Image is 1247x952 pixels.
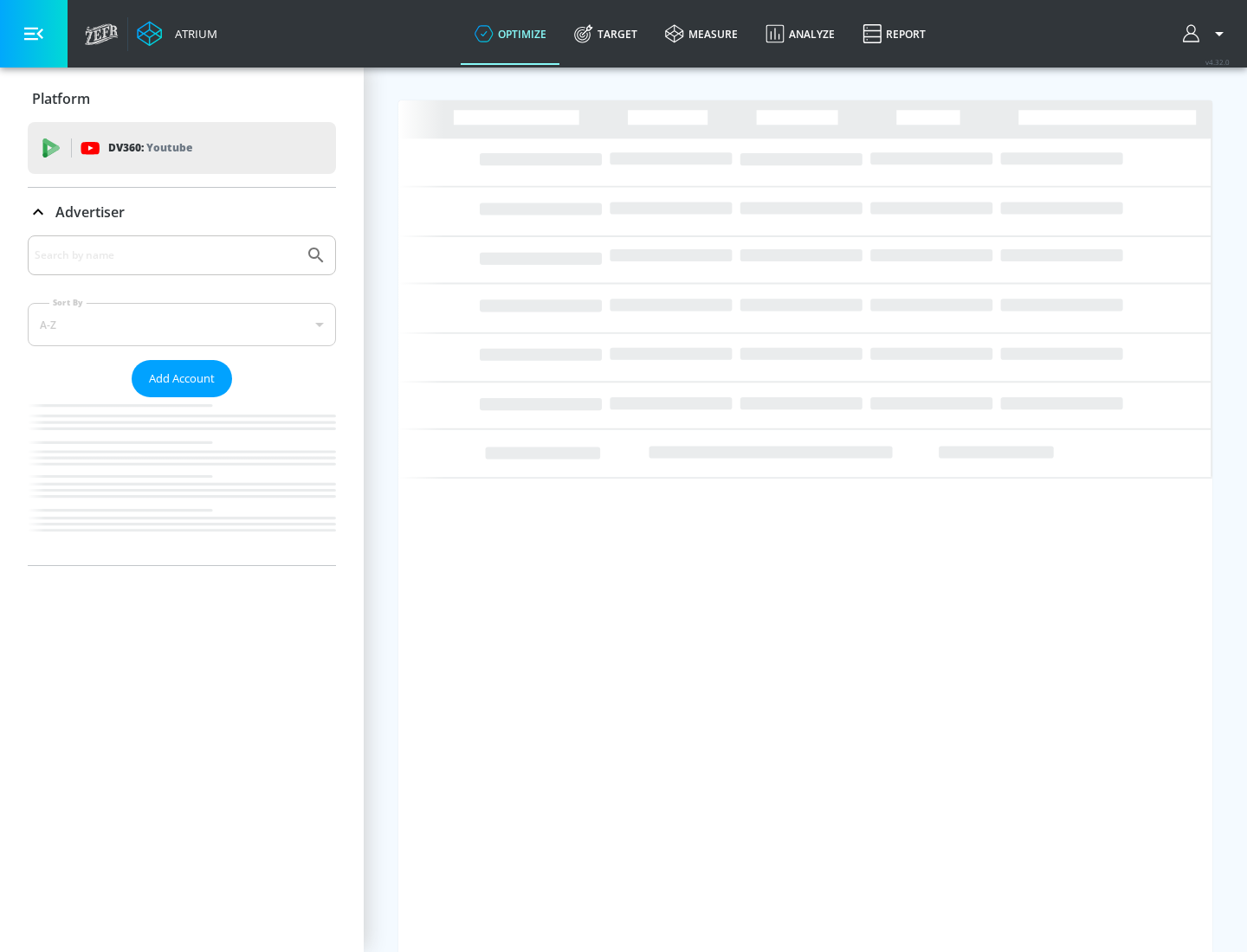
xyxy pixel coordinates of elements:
p: Advertiser [55,203,125,222]
p: Youtube [146,138,192,157]
span: Add Account [149,369,215,389]
a: Report [849,3,940,65]
p: Platform [32,89,90,108]
div: Atrium [168,26,217,42]
a: Target [560,3,651,65]
div: Platform [28,74,336,123]
nav: list of Advertiser [28,397,336,565]
div: DV360: Youtube [28,122,336,174]
label: Sort By [49,297,87,308]
div: Advertiser [28,235,336,565]
input: Search by name [35,244,297,267]
p: DV360: [108,138,192,158]
div: A-Z [28,303,336,346]
a: Analyze [752,3,849,65]
a: optimize [461,3,560,65]
a: Atrium [137,21,217,47]
div: Advertiser [28,188,336,236]
span: v 4.32.0 [1205,57,1230,67]
button: Add Account [132,360,232,397]
a: measure [651,3,752,65]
